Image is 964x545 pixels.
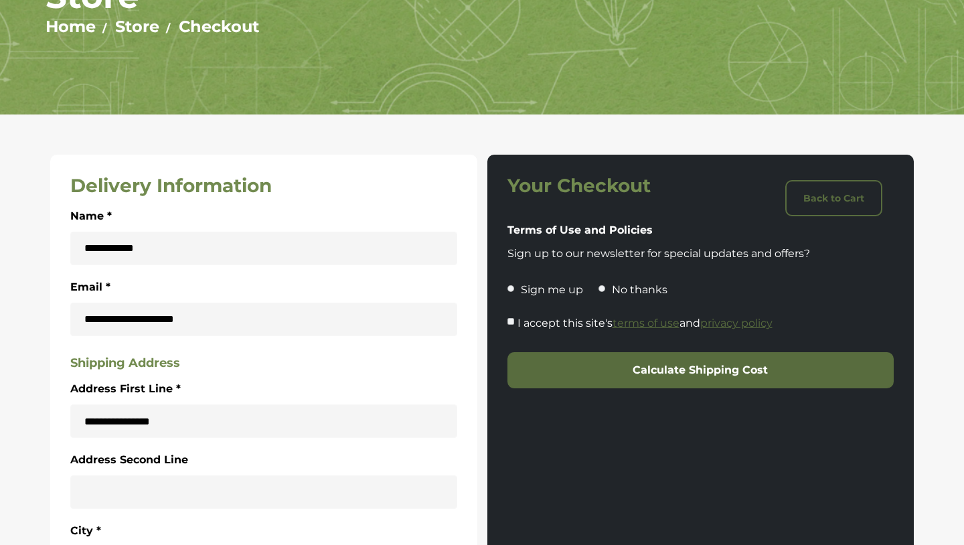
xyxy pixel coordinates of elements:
[70,522,101,540] label: City *
[46,17,96,36] a: Home
[70,175,457,198] h3: Delivery Information
[612,282,667,298] p: No thanks
[70,356,457,371] h5: Shipping Address
[70,208,112,225] label: Name *
[785,180,882,216] a: Back to Cart
[507,175,696,198] h3: Your Checkout
[700,317,773,329] a: privacy policy
[507,352,894,388] button: Calculate Shipping Cost
[517,315,773,332] label: I accept this site's and
[521,282,583,298] p: Sign me up
[507,222,653,239] label: Terms of Use and Policies
[613,317,679,329] a: terms of use
[507,246,894,262] p: Sign up to our newsletter for special updates and offers?
[70,279,110,296] label: Email *
[70,451,188,469] label: Address Second Line
[70,380,181,398] label: Address First Line *
[115,17,159,36] a: Store
[179,17,259,36] a: Checkout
